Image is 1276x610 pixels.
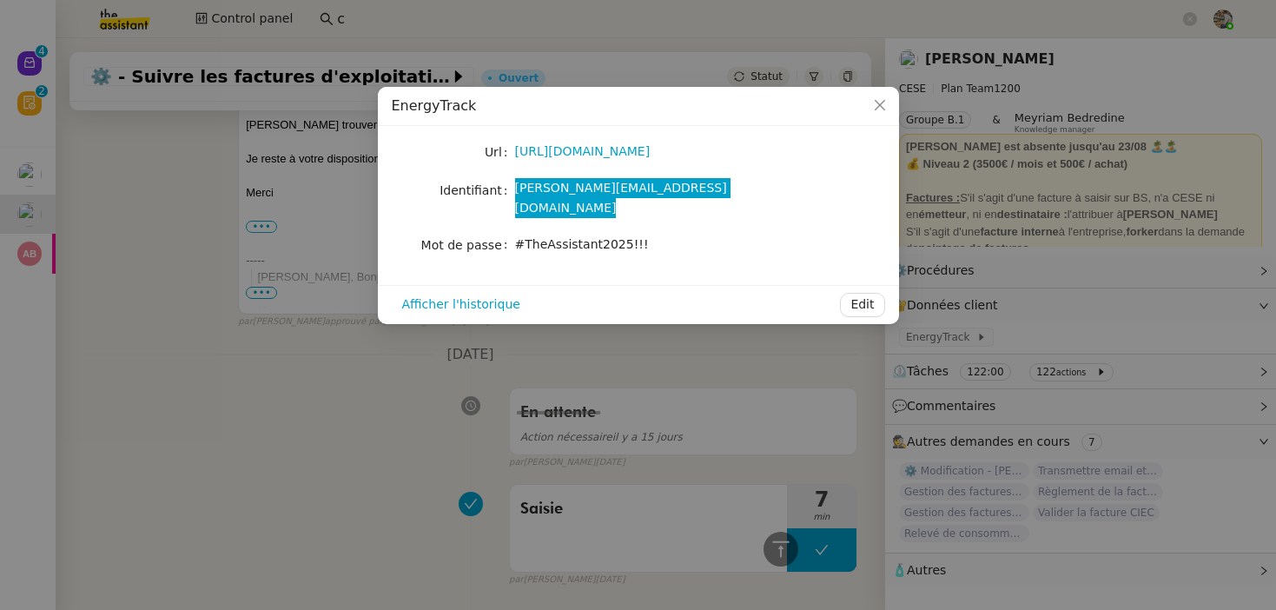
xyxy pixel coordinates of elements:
[440,178,514,202] label: Identifiant
[515,181,727,215] span: [PERSON_NAME][EMAIL_ADDRESS][DOMAIN_NAME]
[421,233,515,257] label: Mot de passe
[840,293,884,317] button: Edit
[392,97,477,114] span: EnergyTrack
[485,140,515,164] label: Url
[515,237,649,251] span: #TheAssistant2025!!!
[402,295,520,315] span: Afficher l'historique
[850,295,874,315] span: Edit
[515,144,651,158] a: [URL][DOMAIN_NAME]
[392,293,531,317] button: Afficher l'historique
[861,87,899,125] button: Close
